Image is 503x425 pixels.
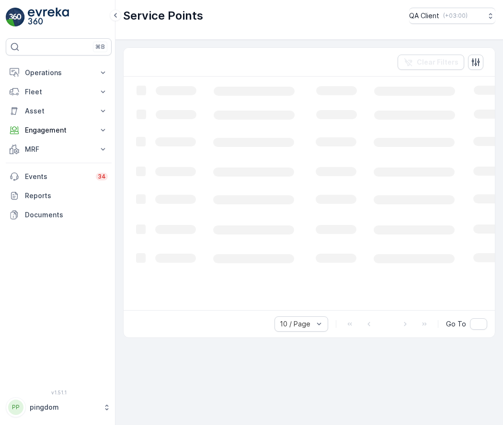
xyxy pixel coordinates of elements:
img: logo [6,8,25,27]
button: PPpingdom [6,397,112,417]
p: Fleet [25,87,92,97]
p: ⌘B [95,43,105,51]
p: QA Client [409,11,439,21]
img: logo_light-DOdMpM7g.png [28,8,69,27]
p: 34 [98,173,106,180]
button: QA Client(+03:00) [409,8,495,24]
p: Reports [25,191,108,201]
p: ( +03:00 ) [443,12,468,20]
a: Events34 [6,167,112,186]
p: Asset [25,106,92,116]
p: pingdom [30,403,98,412]
span: Go To [446,319,466,329]
p: Documents [25,210,108,220]
div: PP [8,400,23,415]
button: Fleet [6,82,112,101]
p: MRF [25,145,92,154]
p: Operations [25,68,92,78]
p: Clear Filters [417,57,458,67]
a: Reports [6,186,112,205]
button: MRF [6,140,112,159]
p: Service Points [123,8,203,23]
p: Engagement [25,125,92,135]
button: Operations [6,63,112,82]
span: v 1.51.1 [6,390,112,395]
button: Clear Filters [398,55,464,70]
button: Asset [6,101,112,121]
a: Documents [6,205,112,224]
p: Events [25,172,90,181]
button: Engagement [6,121,112,140]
